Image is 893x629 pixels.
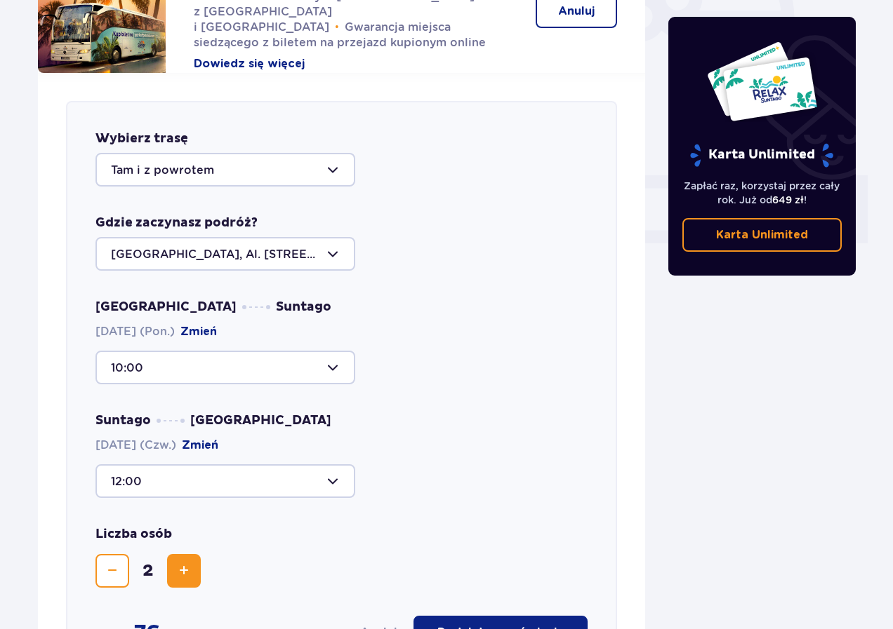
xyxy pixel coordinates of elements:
span: [GEOGRAPHIC_DATA] [95,299,237,316]
img: Dwie karty całoroczne do Suntago z napisem 'UNLIMITED RELAX', na białym tle z tropikalnymi liśćmi... [706,41,818,122]
img: dots [157,419,185,423]
img: dots [242,305,270,309]
p: Liczba osób [95,526,172,543]
span: Suntago [95,412,151,429]
span: [DATE] (Czw.) [95,438,218,453]
p: Karta Unlimited [716,227,808,243]
span: Suntago [276,299,331,316]
span: 2 [132,560,164,581]
button: Zmniejsz [95,554,129,588]
p: Gdzie zaczynasz podróż? [95,215,258,231]
button: Zmień [182,438,218,453]
button: Dowiedz się więcej [194,56,305,72]
span: [DATE] (Pon.) [95,324,217,339]
p: Wybierz trasę [95,130,188,147]
button: Zwiększ [167,554,201,588]
p: Zapłać raz, korzystaj przez cały rok. Już od ! [682,179,842,207]
a: Karta Unlimited [682,218,842,252]
span: • [335,20,339,34]
span: [GEOGRAPHIC_DATA] [190,412,331,429]
p: Anuluj [558,4,595,19]
span: 649 zł [772,194,804,205]
button: Zmień [180,324,217,339]
p: Karta Unlimited [689,143,835,168]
